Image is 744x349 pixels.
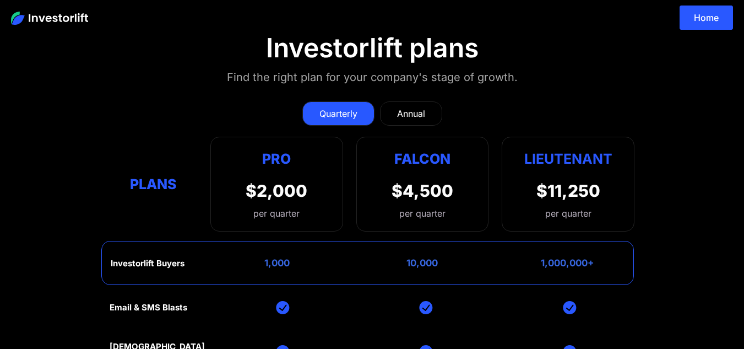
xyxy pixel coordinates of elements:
div: Pro [246,148,307,170]
div: Quarterly [319,107,357,120]
div: Investorlift plans [266,32,479,64]
div: Annual [397,107,425,120]
div: per quarter [246,207,307,220]
div: 1,000 [264,257,290,269]
div: $11,250 [536,181,600,201]
div: Email & SMS Blasts [110,303,187,313]
div: Plans [110,173,197,195]
div: Falcon [394,148,450,170]
div: 10,000 [406,257,438,269]
div: Investorlift Buyers [111,259,184,269]
div: per quarter [545,207,591,220]
div: $4,500 [392,181,453,201]
div: per quarter [399,207,446,220]
strong: Lieutenant [524,151,612,167]
div: 1,000,000+ [541,257,594,269]
div: Find the right plan for your company's stage of growth. [227,68,518,86]
a: Home [680,6,733,30]
div: $2,000 [246,181,307,201]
